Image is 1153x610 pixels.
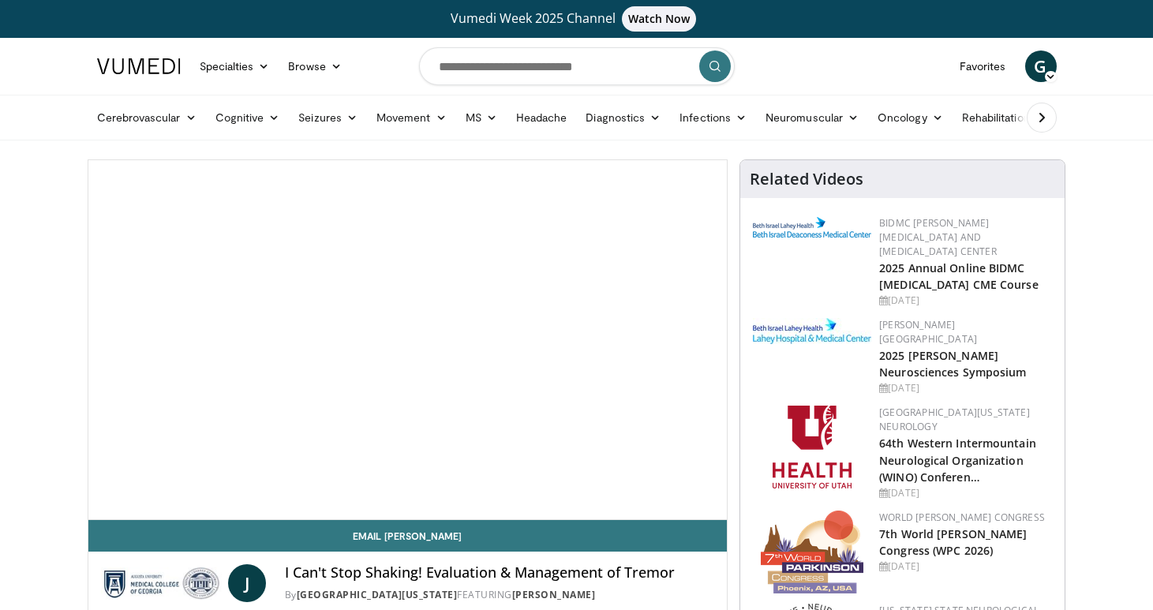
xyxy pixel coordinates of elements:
[879,526,1027,558] a: 7th World [PERSON_NAME] Congress (WPC 2026)
[879,511,1045,524] a: World [PERSON_NAME] Congress
[367,102,456,133] a: Movement
[190,51,279,82] a: Specialties
[88,520,728,552] a: Email [PERSON_NAME]
[868,102,953,133] a: Oncology
[773,406,852,488] img: f6362829-b0a3-407d-a044-59546adfd345.png.150x105_q85_autocrop_double_scale_upscale_version-0.2.png
[451,9,703,27] span: Vumedi Week 2025 Channel
[97,58,181,74] img: VuMedi Logo
[753,217,871,238] img: c96b19ec-a48b-46a9-9095-935f19585444.png.150x105_q85_autocrop_double_scale_upscale_version-0.2.png
[99,6,1054,32] a: Vumedi Week 2025 ChannelWatch Now
[879,318,977,346] a: [PERSON_NAME][GEOGRAPHIC_DATA]
[289,102,367,133] a: Seizures
[879,436,1036,484] a: 64th Western Intermountain Neurological Organization (WINO) Conferen…
[753,318,871,344] img: e7977282-282c-4444-820d-7cc2733560fd.jpg.150x105_q85_autocrop_double_scale_upscale_version-0.2.jpg
[507,102,577,133] a: Headache
[88,102,206,133] a: Cerebrovascular
[879,216,997,258] a: BIDMC [PERSON_NAME][MEDICAL_DATA] and [MEDICAL_DATA] Center
[285,564,714,582] h4: I Can't Stop Shaking! Evaluation & Management of Tremor
[1025,51,1057,82] a: G
[228,564,266,602] a: J
[576,102,670,133] a: Diagnostics
[88,160,728,520] video-js: Video Player
[622,6,697,32] span: Watch Now
[879,348,1026,380] a: 2025 [PERSON_NAME] Neurosciences Symposium
[879,260,1039,292] a: 2025 Annual Online BIDMC [MEDICAL_DATA] CME Course
[512,588,596,601] a: [PERSON_NAME]
[879,486,1052,500] div: [DATE]
[456,102,507,133] a: MS
[879,559,1052,574] div: [DATE]
[950,51,1016,82] a: Favorites
[297,588,458,601] a: [GEOGRAPHIC_DATA][US_STATE]
[419,47,735,85] input: Search topics, interventions
[750,170,863,189] h4: Related Videos
[206,102,290,133] a: Cognitive
[761,511,863,593] img: 16fe1da8-a9a0-4f15-bd45-1dd1acf19c34.png.150x105_q85_autocrop_double_scale_upscale_version-0.2.png
[279,51,351,82] a: Browse
[953,102,1039,133] a: Rehabilitation
[756,102,868,133] a: Neuromuscular
[879,381,1052,395] div: [DATE]
[285,588,714,602] div: By FEATURING
[879,294,1052,308] div: [DATE]
[879,406,1030,433] a: [GEOGRAPHIC_DATA][US_STATE] Neurology
[101,564,222,602] img: Medical College of Georgia - Augusta University
[670,102,756,133] a: Infections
